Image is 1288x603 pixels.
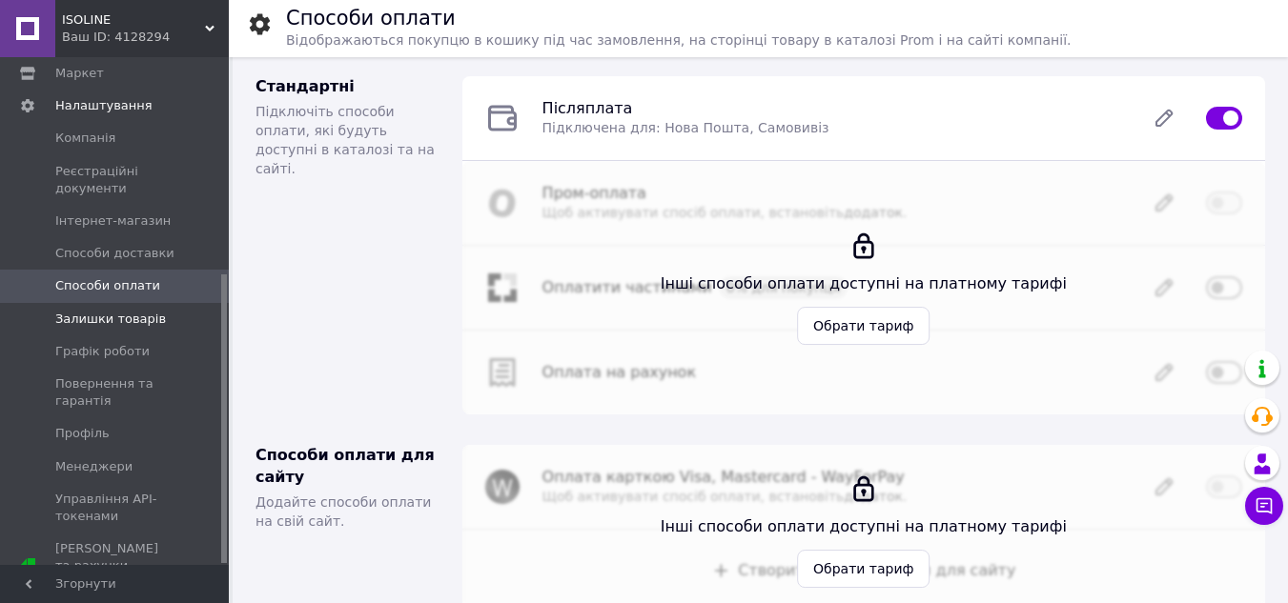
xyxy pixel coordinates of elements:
[256,77,355,95] span: Стандартні
[55,245,174,262] span: Способи доставки
[55,277,160,294] span: Способи оплати
[55,212,171,230] span: Інтернет-магазин
[256,494,431,529] span: Додайте способи оплати на свій сайт.
[55,343,150,360] span: Графік роботи
[502,273,1225,295] span: Інші способи оплати доступні на платному тарифі
[62,29,229,46] div: Ваш ID: 4128294
[797,550,930,588] a: Обрати тариф
[55,458,133,475] span: Менеджери
[542,120,829,135] span: Підключена для: Нова Пошта, Самовивіз
[55,540,176,593] span: [PERSON_NAME] та рахунки
[55,163,176,197] span: Реєстраційні документи
[1245,487,1283,525] button: Чат з покупцем
[797,307,930,345] a: Обрати тариф
[55,97,153,114] span: Налаштування
[55,65,104,82] span: Маркет
[542,99,633,117] span: Післяплата
[55,491,176,525] span: Управління API-токенами
[55,130,115,147] span: Компанія
[55,425,110,442] span: Профіль
[502,516,1225,538] span: Інші способи оплати доступні на платному тарифі
[256,104,435,176] span: Підключіть способи оплати, які будуть доступні в каталозі та на сайті.
[55,311,166,328] span: Залишки товарів
[286,7,456,30] h1: Способи оплати
[286,32,1071,48] span: Відображаються покупцю в кошику під час замовлення, на сторінці товару в каталозі Prom і на сайті...
[256,446,435,486] span: Способи оплати для сайту
[55,375,176,410] span: Повернення та гарантія
[62,11,205,29] span: ISOLINE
